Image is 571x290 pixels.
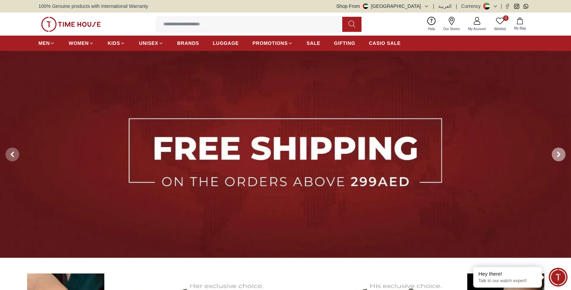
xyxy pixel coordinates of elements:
a: BRANDS [177,37,199,49]
span: 0 [503,15,509,21]
a: Whatsapp [523,4,528,9]
span: | [456,3,457,10]
button: العربية [438,3,452,10]
span: LUGGAGE [213,40,239,47]
button: Shop From[GEOGRAPHIC_DATA] [336,3,429,10]
span: BRANDS [177,40,199,47]
a: UNISEX [139,37,163,49]
a: Our Stores [439,15,464,33]
span: 100% Genuine products with International Warranty [38,3,148,10]
a: LUGGAGE [213,37,239,49]
span: CASIO SALE [369,40,401,47]
img: United Arab Emirates [363,3,368,9]
a: KIDS [108,37,125,49]
span: | [501,3,502,10]
span: Help [425,26,438,31]
a: CASIO SALE [369,37,401,49]
a: PROMOTIONS [252,37,293,49]
span: Our Stores [441,26,463,31]
div: Chat Widget [549,268,568,287]
img: ... [41,17,101,32]
span: KIDS [108,40,120,47]
a: MEN [38,37,55,49]
a: SALE [307,37,320,49]
a: Help [424,15,439,33]
span: UNISEX [139,40,158,47]
span: | [433,3,435,10]
span: Wishlist [491,26,509,31]
p: Talk to our watch expert! [478,278,537,284]
a: GIFTING [334,37,355,49]
button: My Bag [510,16,530,32]
a: Instagram [514,4,519,9]
span: My Account [465,26,489,31]
a: Facebook [505,4,510,9]
a: 0Wishlist [490,15,510,33]
div: Hey there! [478,270,537,277]
span: PROMOTIONS [252,40,288,47]
span: MEN [38,40,50,47]
a: WOMEN [69,37,94,49]
span: GIFTING [334,40,355,47]
div: Currency [461,3,484,10]
span: My Bag [511,26,528,31]
span: WOMEN [69,40,89,47]
span: SALE [307,40,320,47]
